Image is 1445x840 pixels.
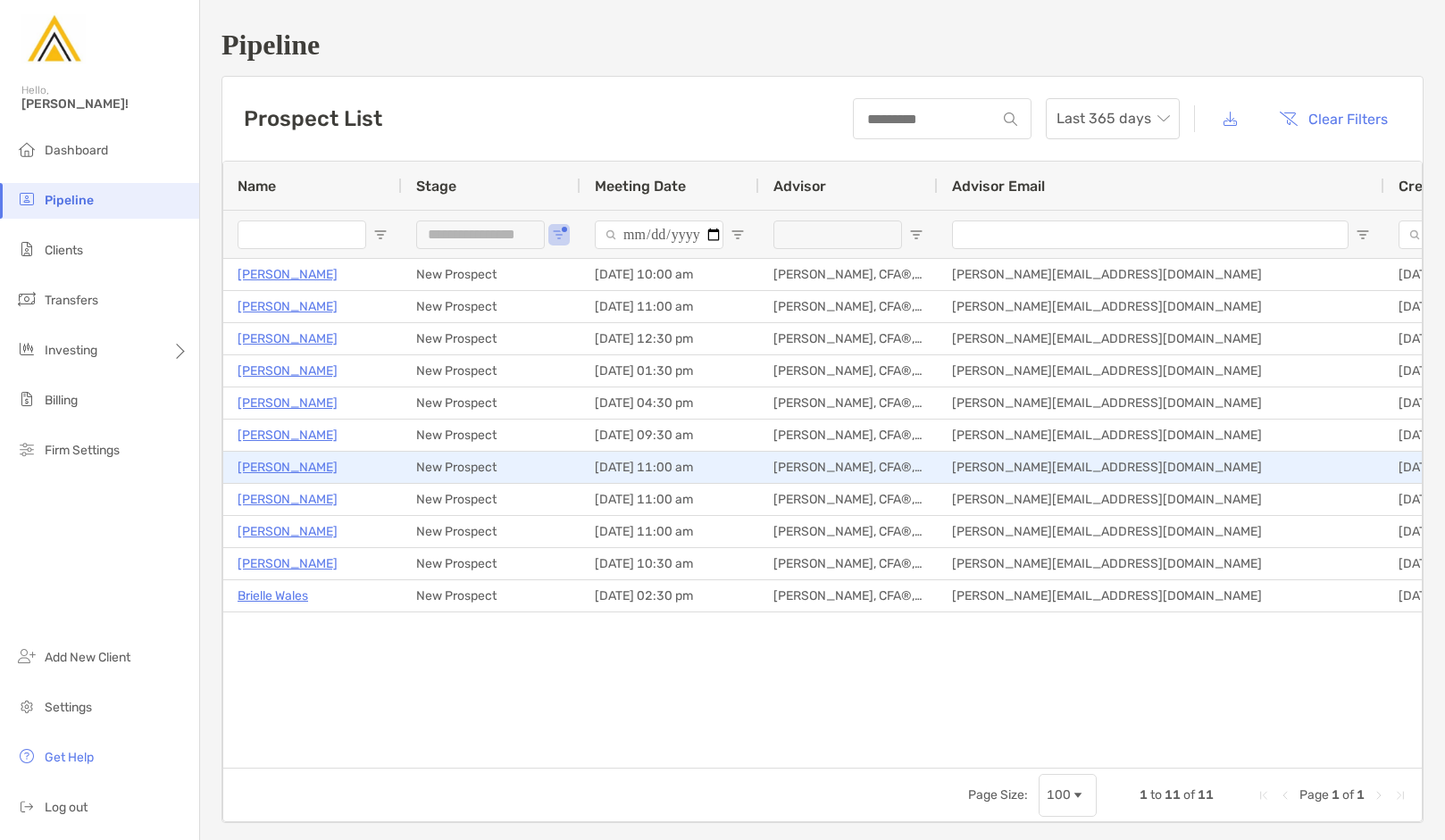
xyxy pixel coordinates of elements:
img: transfers icon [16,288,38,310]
img: dashboard icon [16,138,38,160]
a: [PERSON_NAME] [238,295,338,318]
button: Open Filter Menu [909,228,923,242]
span: Advisor Email [952,178,1045,195]
span: Clients [45,243,83,258]
div: [PERSON_NAME], CFA®, CEPA® [759,387,938,419]
div: New Prospect [402,452,581,483]
img: get-help icon [16,745,38,767]
span: 1 [1332,787,1340,803]
span: Last 365 days [1057,99,1169,138]
span: of [1183,787,1195,803]
div: [PERSON_NAME], CFA®, CEPA® [759,323,938,354]
div: Next Page [1372,788,1386,803]
div: 100 [1047,787,1071,803]
span: 11 [1165,787,1181,803]
a: [PERSON_NAME] [238,488,338,511]
button: Open Filter Menu [731,228,745,242]
div: [PERSON_NAME][EMAIL_ADDRESS][DOMAIN_NAME] [938,387,1384,419]
div: New Prospect [402,323,581,354]
a: Brielle Wales [238,585,308,607]
button: Open Filter Menu [552,228,566,242]
img: billing icon [16,388,38,410]
img: investing icon [16,338,38,360]
div: [PERSON_NAME][EMAIL_ADDRESS][DOMAIN_NAME] [938,548,1384,579]
div: [PERSON_NAME], CFA®, CEPA® [759,516,938,547]
img: Zoe Logo [21,7,86,71]
div: [DATE] 10:00 am [581,259,759,290]
div: [PERSON_NAME], CFA®, CEPA® [759,452,938,483]
div: Page Size: [968,787,1028,803]
div: Previous Page [1278,788,1292,803]
span: to [1150,787,1162,803]
span: 11 [1198,787,1214,803]
a: [PERSON_NAME] [238,328,338,350]
div: New Prospect [402,548,581,579]
div: New Prospect [402,355,581,387]
div: [DATE] 11:00 am [581,484,759,515]
div: New Prospect [402,420,581,451]
div: [DATE] 02:30 pm [581,580,759,611]
input: Name Filter Input [238,220,366,249]
h3: Prospect List [244,106,382,131]
div: [PERSON_NAME], CFA®, CEPA® [759,420,938,451]
div: New Prospect [402,580,581,611]
span: Transfers [45,293,98,308]
div: [DATE] 09:30 am [581,420,759,451]
button: Open Filter Menu [373,228,388,242]
div: [DATE] 10:30 am [581,548,759,579]
span: 1 [1357,787,1365,803]
div: [PERSON_NAME][EMAIL_ADDRESS][DOMAIN_NAME] [938,355,1384,387]
span: Stage [416,178,456,195]
div: [DATE] 12:30 pm [581,323,759,354]
a: [PERSON_NAME] [238,456,338,478]
span: Meeting Date [595,178,686,195]
span: Pipeline [45,193,94,208]
div: New Prospect [402,259,581,290]
div: [PERSON_NAME], CFA®, CEPA® [759,259,938,290]
img: settings icon [16,695,38,717]
span: Log out [45,800,88,815]
div: First Page [1257,788,1271,803]
a: [PERSON_NAME] [238,520,338,543]
div: [PERSON_NAME][EMAIL_ADDRESS][DOMAIN_NAME] [938,259,1384,290]
div: [PERSON_NAME][EMAIL_ADDRESS][DOMAIN_NAME] [938,516,1384,547]
p: [PERSON_NAME] [238,424,338,446]
span: Add New Client [45,650,130,665]
input: Advisor Email Filter Input [952,220,1349,249]
a: [PERSON_NAME] [238,360,338,382]
span: Get Help [45,750,94,765]
img: pipeline icon [16,188,38,210]
div: New Prospect [402,516,581,547]
span: [PERSON_NAME]! [21,96,188,112]
p: [PERSON_NAME] [238,392,338,414]
div: Page Size [1039,774,1097,817]
span: Advisor [773,178,826,195]
div: [PERSON_NAME], CFA®, CEPA® [759,355,938,387]
button: Open Filter Menu [1356,228,1370,242]
img: logout icon [16,795,38,817]
img: clients icon [16,238,38,260]
span: Dashboard [45,143,108,158]
div: [DATE] 01:30 pm [581,355,759,387]
div: [DATE] 11:00 am [581,291,759,322]
div: New Prospect [402,387,581,419]
span: Firm Settings [45,443,120,458]
p: [PERSON_NAME] [238,263,338,286]
div: [PERSON_NAME][EMAIL_ADDRESS][DOMAIN_NAME] [938,452,1384,483]
img: firm-settings icon [16,438,38,460]
span: Billing [45,393,78,408]
div: New Prospect [402,291,581,322]
div: [DATE] 11:00 am [581,516,759,547]
div: [PERSON_NAME][EMAIL_ADDRESS][DOMAIN_NAME] [938,420,1384,451]
div: [PERSON_NAME][EMAIL_ADDRESS][DOMAIN_NAME] [938,580,1384,611]
h1: Pipeline [221,29,1424,62]
div: Last Page [1393,788,1407,803]
span: Page [1299,787,1329,803]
